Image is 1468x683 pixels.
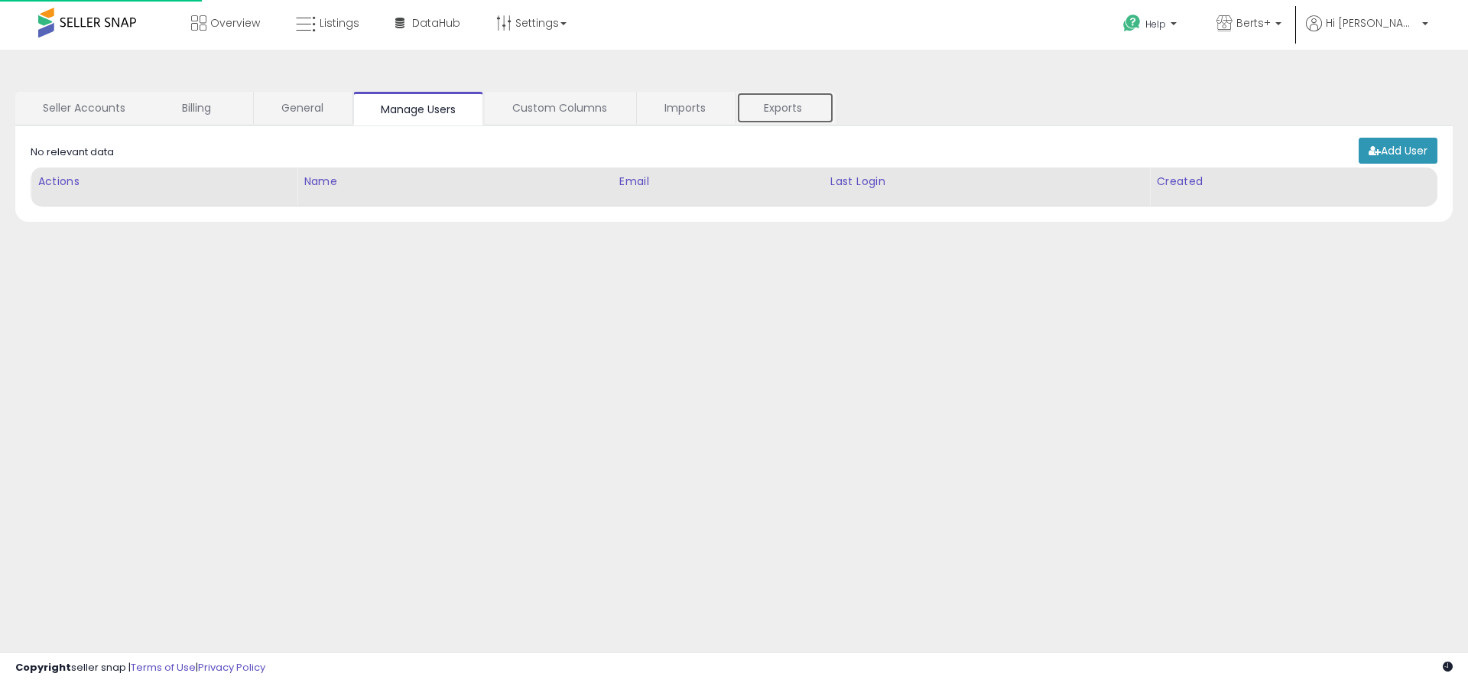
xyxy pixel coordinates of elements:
[1156,174,1431,190] div: Created
[15,660,71,675] strong: Copyright
[320,15,359,31] span: Listings
[1359,138,1437,164] a: Add User
[1111,2,1192,50] a: Help
[1236,15,1271,31] span: Berts+
[198,660,265,675] a: Privacy Policy
[37,174,291,190] div: Actions
[619,174,817,190] div: Email
[1306,15,1428,50] a: Hi [PERSON_NAME]
[412,15,460,31] span: DataHub
[485,92,635,124] a: Custom Columns
[131,660,196,675] a: Terms of Use
[1122,14,1142,33] i: Get Help
[210,15,260,31] span: Overview
[31,145,114,160] div: No relevant data
[15,661,265,675] div: seller snap | |
[830,174,1143,190] div: Last Login
[353,92,483,125] a: Manage Users
[1145,18,1166,31] span: Help
[254,92,351,124] a: General
[304,174,606,190] div: Name
[637,92,734,124] a: Imports
[1326,15,1418,31] span: Hi [PERSON_NAME]
[15,92,153,124] a: Seller Accounts
[736,92,834,124] a: Exports
[154,92,252,124] a: Billing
